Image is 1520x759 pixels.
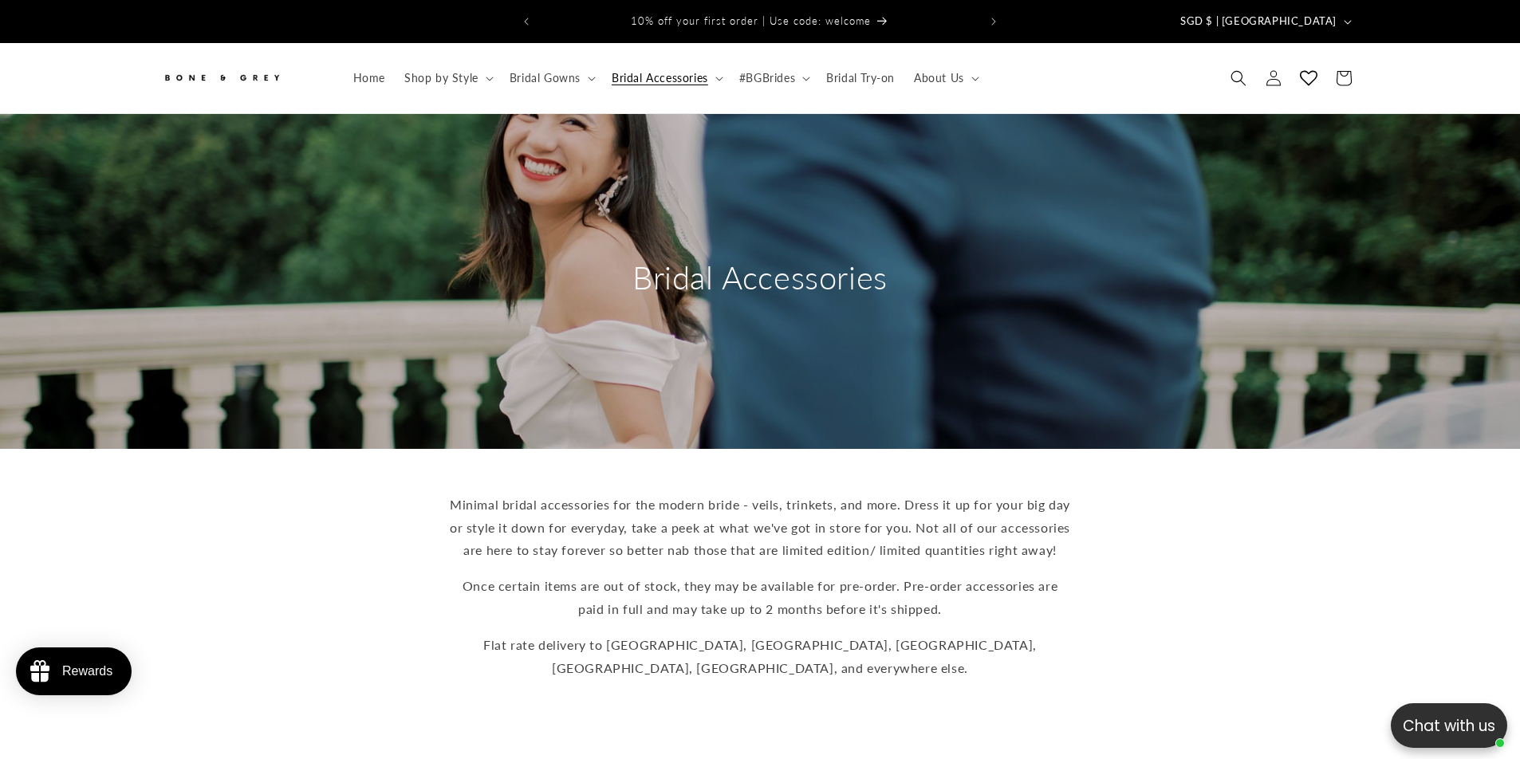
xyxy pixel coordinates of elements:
button: SGD $ | [GEOGRAPHIC_DATA] [1171,6,1358,37]
button: Open chatbox [1391,703,1507,748]
p: Minimal bridal accessories for the modern bride - veils, trinkets, and more. Dress it up for your... [449,494,1071,562]
summary: #BGBrides [730,61,817,95]
button: Previous announcement [509,6,544,37]
span: Home [353,71,385,85]
span: Bridal Gowns [510,71,581,85]
a: Bridal Try-on [817,61,904,95]
summary: Shop by Style [395,61,500,95]
summary: Bridal Accessories [602,61,730,95]
p: Flat rate delivery to [GEOGRAPHIC_DATA], [GEOGRAPHIC_DATA], [GEOGRAPHIC_DATA], [GEOGRAPHIC_DATA],... [449,634,1071,680]
span: Bridal Try-on [826,71,895,85]
h2: Bridal Accessories [608,257,912,298]
p: Once certain items are out of stock, they may be available for pre-order. Pre-order accessories a... [449,575,1071,621]
summary: Bridal Gowns [500,61,602,95]
span: 10% off your first order | Use code: welcome [631,14,871,27]
span: SGD $ | [GEOGRAPHIC_DATA] [1180,14,1337,29]
a: Bone and Grey Bridal [156,59,328,97]
p: Chat with us [1391,714,1507,737]
span: Shop by Style [404,71,478,85]
img: Bone and Grey Bridal [162,65,282,91]
summary: Search [1221,61,1256,96]
button: Next announcement [976,6,1011,37]
span: Bridal Accessories [612,71,708,85]
div: Rewards [62,664,112,678]
a: Home [344,61,395,95]
summary: About Us [904,61,986,95]
span: #BGBrides [739,71,795,85]
span: About Us [914,71,964,85]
